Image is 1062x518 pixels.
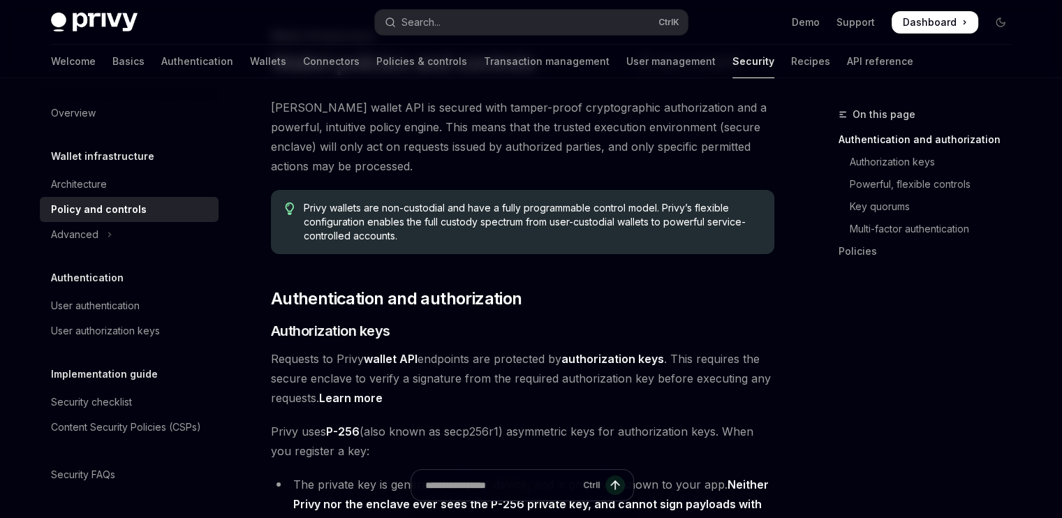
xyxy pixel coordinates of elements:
span: On this page [853,106,915,123]
span: Ctrl K [658,17,679,28]
button: Toggle Advanced section [40,222,219,247]
a: Authentication and authorization [839,128,1023,151]
a: Learn more [319,391,383,406]
div: Content Security Policies (CSPs) [51,419,201,436]
a: User authentication [40,293,219,318]
a: API reference [847,45,913,78]
div: Advanced [51,226,98,243]
a: P-256 [326,424,360,439]
div: Architecture [51,176,107,193]
strong: authorization keys [561,352,664,366]
a: Welcome [51,45,96,78]
a: Security checklist [40,390,219,415]
a: Policies & controls [376,45,467,78]
div: Security FAQs [51,466,115,483]
img: dark logo [51,13,138,32]
span: Requests to Privy endpoints are protected by . This requires the secure enclave to verify a signa... [271,349,774,408]
a: Transaction management [484,45,610,78]
a: Basics [112,45,145,78]
a: Overview [40,101,219,126]
a: User authorization keys [40,318,219,343]
div: Overview [51,105,96,121]
a: Security FAQs [40,462,219,487]
div: Policy and controls [51,201,147,218]
a: Authorization keys [839,151,1023,173]
div: Search... [401,14,441,31]
span: [PERSON_NAME] wallet API is secured with tamper-proof cryptographic authorization and a powerful,... [271,98,774,176]
a: Policies [839,240,1023,262]
h5: Authentication [51,269,124,286]
div: User authentication [51,297,140,314]
h5: Implementation guide [51,366,158,383]
a: Key quorums [839,195,1023,218]
a: Demo [792,15,820,29]
svg: Tip [285,202,295,215]
span: Authentication and authorization [271,288,522,310]
a: User management [626,45,716,78]
a: Multi-factor authentication [839,218,1023,240]
div: Security checklist [51,394,132,410]
span: Authorization keys [271,321,390,341]
a: Connectors [303,45,360,78]
h5: Wallet infrastructure [51,148,154,165]
a: Wallets [250,45,286,78]
button: Toggle dark mode [989,11,1012,34]
button: Open search [375,10,688,35]
a: Content Security Policies (CSPs) [40,415,219,440]
a: Powerful, flexible controls [839,173,1023,195]
button: Send message [605,475,625,495]
span: Privy uses (also known as secp256r1) asymmetric keys for authorization keys. When you register a ... [271,422,774,461]
a: Security [732,45,774,78]
a: Architecture [40,172,219,197]
a: Recipes [791,45,830,78]
a: Dashboard [892,11,978,34]
a: wallet API [364,352,418,367]
a: Authentication [161,45,233,78]
span: Dashboard [903,15,957,29]
input: Ask a question... [425,470,577,501]
a: Policy and controls [40,197,219,222]
span: Privy wallets are non-custodial and have a fully programmable control model. Privy’s flexible con... [304,201,760,243]
div: User authorization keys [51,323,160,339]
a: Support [836,15,875,29]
